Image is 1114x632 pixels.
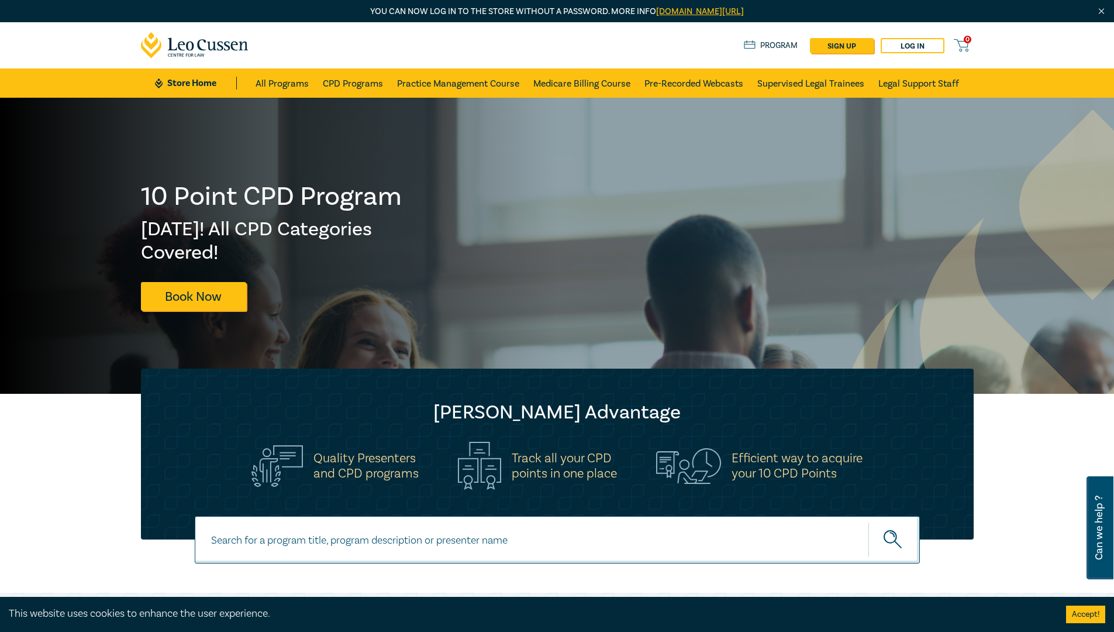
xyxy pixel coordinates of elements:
[141,5,974,18] p: You can now log in to the store without a password. More info
[323,68,383,98] a: CPD Programs
[656,6,744,17] a: [DOMAIN_NAME][URL]
[397,68,519,98] a: Practice Management Course
[155,77,236,90] a: Store Home
[141,282,246,311] a: Book Now
[964,36,971,43] span: 0
[195,516,920,564] input: Search for a program title, program description or presenter name
[881,38,944,53] a: Log in
[644,68,743,98] a: Pre-Recorded Webcasts
[732,451,863,481] h5: Efficient way to acquire your 10 CPD Points
[1066,606,1105,623] button: Accept cookies
[141,181,403,212] h1: 10 Point CPD Program
[9,606,1049,621] div: This website uses cookies to enhance the user experience.
[878,68,959,98] a: Legal Support Staff
[533,68,630,98] a: Medicare Billing Course
[656,448,721,483] img: Efficient way to acquire<br>your 10 CPD Points
[251,445,303,487] img: Quality Presenters<br>and CPD programs
[757,68,864,98] a: Supervised Legal Trainees
[141,218,403,265] h2: [DATE]! All CPD Categories Covered!
[164,401,950,424] h2: [PERSON_NAME] Advantage
[810,38,874,53] a: sign up
[744,39,798,52] a: Program
[256,68,309,98] a: All Programs
[1094,483,1105,572] span: Can we help ?
[313,451,419,481] h5: Quality Presenters and CPD programs
[1096,6,1106,16] img: Close
[512,451,617,481] h5: Track all your CPD points in one place
[458,442,501,490] img: Track all your CPD<br>points in one place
